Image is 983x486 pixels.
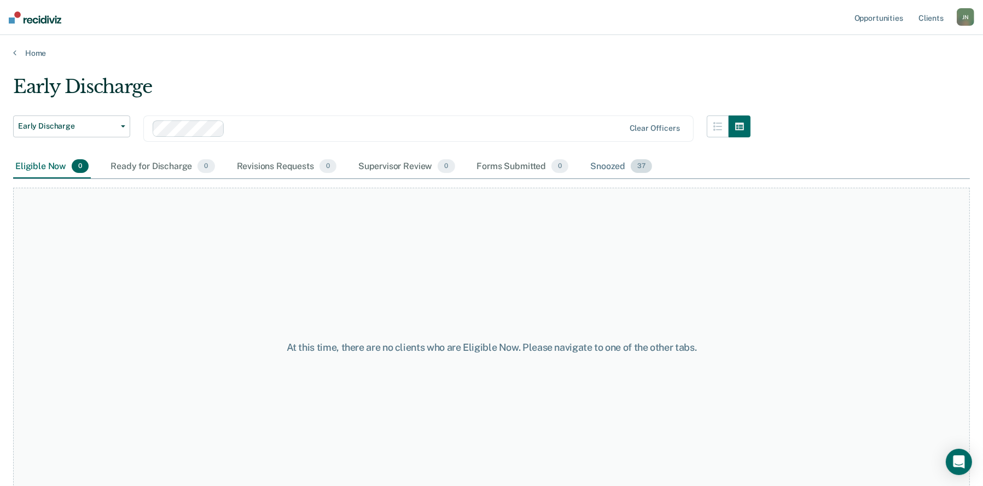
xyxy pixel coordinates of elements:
[9,11,61,24] img: Recidiviz
[946,449,972,475] div: Open Intercom Messenger
[72,159,89,173] span: 0
[13,155,91,179] div: Eligible Now0
[356,155,457,179] div: Supervisor Review0
[235,155,339,179] div: Revisions Requests0
[197,159,214,173] span: 0
[588,155,654,179] div: Snoozed37
[13,115,130,137] button: Early Discharge
[475,155,571,179] div: Forms Submitted0
[631,159,652,173] span: 37
[630,124,680,133] div: Clear officers
[253,342,731,354] div: At this time, there are no clients who are Eligible Now. Please navigate to one of the other tabs.
[319,159,336,173] span: 0
[18,121,117,131] span: Early Discharge
[13,48,970,58] a: Home
[108,155,217,179] div: Ready for Discharge0
[957,8,974,26] div: J N
[551,159,568,173] span: 0
[957,8,974,26] button: JN
[438,159,455,173] span: 0
[13,76,751,107] div: Early Discharge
